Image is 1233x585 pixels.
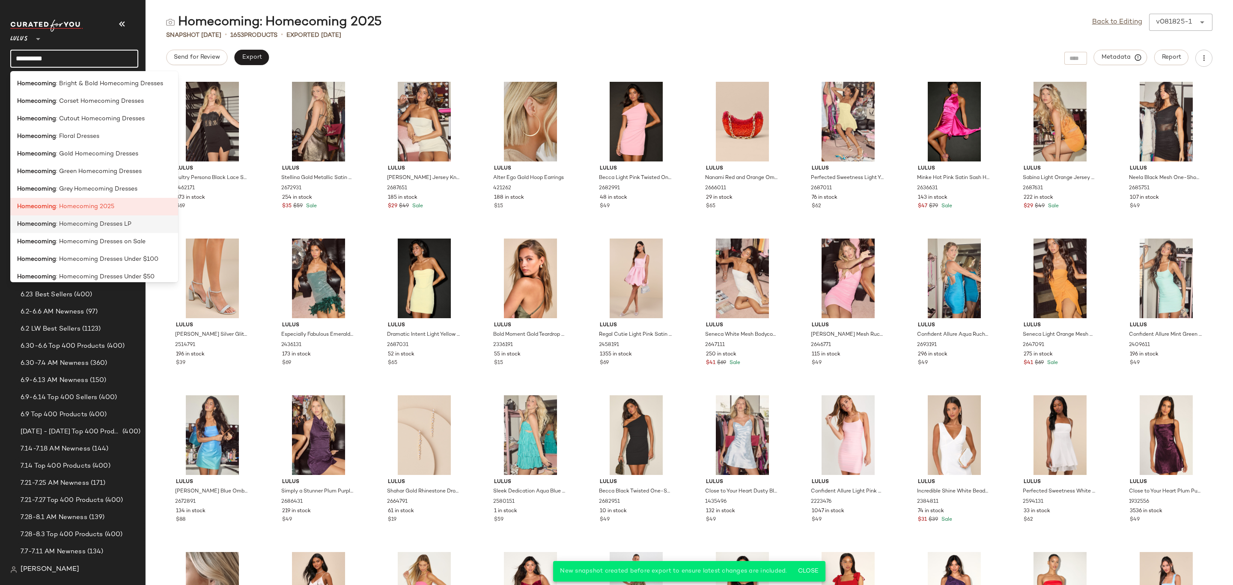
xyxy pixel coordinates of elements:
[387,341,408,349] span: 2687031
[56,255,158,264] span: : Homecoming Dresses Under $100
[1045,360,1058,366] span: Sale
[487,82,574,161] img: 11944961_421262.jpg
[10,29,28,45] span: Lulus
[286,31,341,40] p: Exported [DATE]
[91,461,110,471] span: (400)
[918,194,947,202] span: 143 in stock
[56,202,114,211] span: : Homecoming 2025
[282,359,291,367] span: $69
[705,488,778,495] span: Close to Your Heart Dusty Blue Satin Jacquard Cowl Slip Dress
[706,359,715,367] span: $41
[811,488,884,495] span: Confident Allure Light Pink Ruched Lace-Up Bodycon Mini Dress
[1123,82,1209,161] img: 12909441_2685751.jpg
[918,478,991,486] span: Lulus
[175,331,248,339] span: [PERSON_NAME] Silver Glitter Ankle Strap High Heel Sandals
[699,239,786,318] img: 12909681_2647111.jpg
[21,324,80,334] span: 6.2 LW Best Sellers
[805,395,891,475] img: 12944301_2223476.jpg
[282,351,311,358] span: 173 in stock
[21,393,97,403] span: 6.9-6.14 Top 400 Sellers
[494,165,567,173] span: Lulus
[56,220,131,229] span: : Homecoming Dresses LP
[21,427,121,437] span: [DATE] - [DATE] Top 400 Products
[87,513,105,522] span: (139)
[1156,17,1192,27] div: v081825-1
[487,395,574,475] img: 12910021_2580151.jpg
[1130,359,1140,367] span: $49
[176,507,205,515] span: 134 in stock
[17,272,56,281] b: Homecoming
[705,331,778,339] span: Seneca White Mesh Bodycon Sash Mini Dress
[940,517,952,522] span: Sale
[706,194,733,202] span: 29 in stock
[89,478,106,488] span: (171)
[1130,351,1159,358] span: 196 in stock
[388,359,397,367] span: $65
[166,31,221,40] span: Snapshot [DATE]
[56,132,99,141] span: : Floral Dresses
[17,185,56,194] b: Homecoming
[918,165,991,173] span: Lulus
[1023,341,1044,349] span: 2647091
[918,507,944,515] span: 74 in stock
[1024,194,1053,202] span: 222 in stock
[1101,54,1140,61] span: Metadata
[1017,82,1103,161] img: 12909521_2687631.jpg
[599,185,620,192] span: 2682991
[1035,203,1045,210] span: $49
[1129,331,1202,339] span: Confident Allure Mint Green Ruched Lace-Up Bodycon Mini Dress
[381,82,468,161] img: 12909481_2687651.jpg
[940,203,952,209] span: Sale
[494,507,517,515] span: 1 in stock
[105,341,125,351] span: (400)
[1130,203,1140,210] span: $49
[917,498,938,506] span: 2384811
[1130,165,1203,173] span: Lulus
[728,360,740,366] span: Sale
[84,307,98,317] span: (97)
[72,290,92,300] span: (400)
[387,498,408,506] span: 2664791
[1094,50,1147,65] button: Metadata
[1129,488,1202,495] span: Close to Your Heart Plum Purple Satin Jacquard Cowl Slip Dress
[87,410,107,420] span: (400)
[282,194,312,202] span: 254 in stock
[1130,194,1159,202] span: 107 in stock
[599,331,672,339] span: Regal Cutie Light Pink Satin Square Neck Bubble-Hem Mini Dress
[560,568,787,574] span: New snapshot created before export to ensure latest changes are included.
[103,530,123,540] span: (400)
[166,18,175,27] img: svg%3e
[90,444,109,454] span: (144)
[911,239,998,318] img: 12909861_2693191.jpg
[56,185,137,194] span: : Grey Homecoming Dresses
[88,376,107,385] span: (150)
[21,513,87,522] span: 7.28-8.1 AM Newness
[234,50,269,65] button: Export
[21,341,105,351] span: 6.30-6.6 Top 400 Products
[281,341,301,349] span: 2436131
[21,444,90,454] span: 7.14-7.18 AM Newness
[388,322,461,329] span: Lulus
[56,237,146,246] span: : Homecoming Dresses on Sale
[387,331,460,339] span: Dramatic Intent Light Yellow Strapless Corset Bodycon Mini Dress
[21,307,84,317] span: 6.2-6.6 AM Newness
[717,359,726,367] span: $69
[281,30,283,40] span: •
[706,203,715,210] span: $65
[282,478,355,486] span: Lulus
[275,395,362,475] img: 12909661_2686431.jpg
[593,395,679,475] img: 2682951_01_hero_2025-07-03.jpg
[1023,488,1096,495] span: Perfected Sweetness White Pleated Tiered Mini Dress
[56,167,142,176] span: : Green Homecoming Dresses
[918,359,928,367] span: $49
[388,507,414,515] span: 61 in stock
[17,114,56,123] b: Homecoming
[917,341,937,349] span: 2693191
[600,359,609,367] span: $69
[929,516,938,524] span: $39
[494,194,524,202] span: 188 in stock
[1024,359,1033,367] span: $41
[1024,203,1033,210] span: $29
[282,322,355,329] span: Lulus
[176,478,249,486] span: Lulus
